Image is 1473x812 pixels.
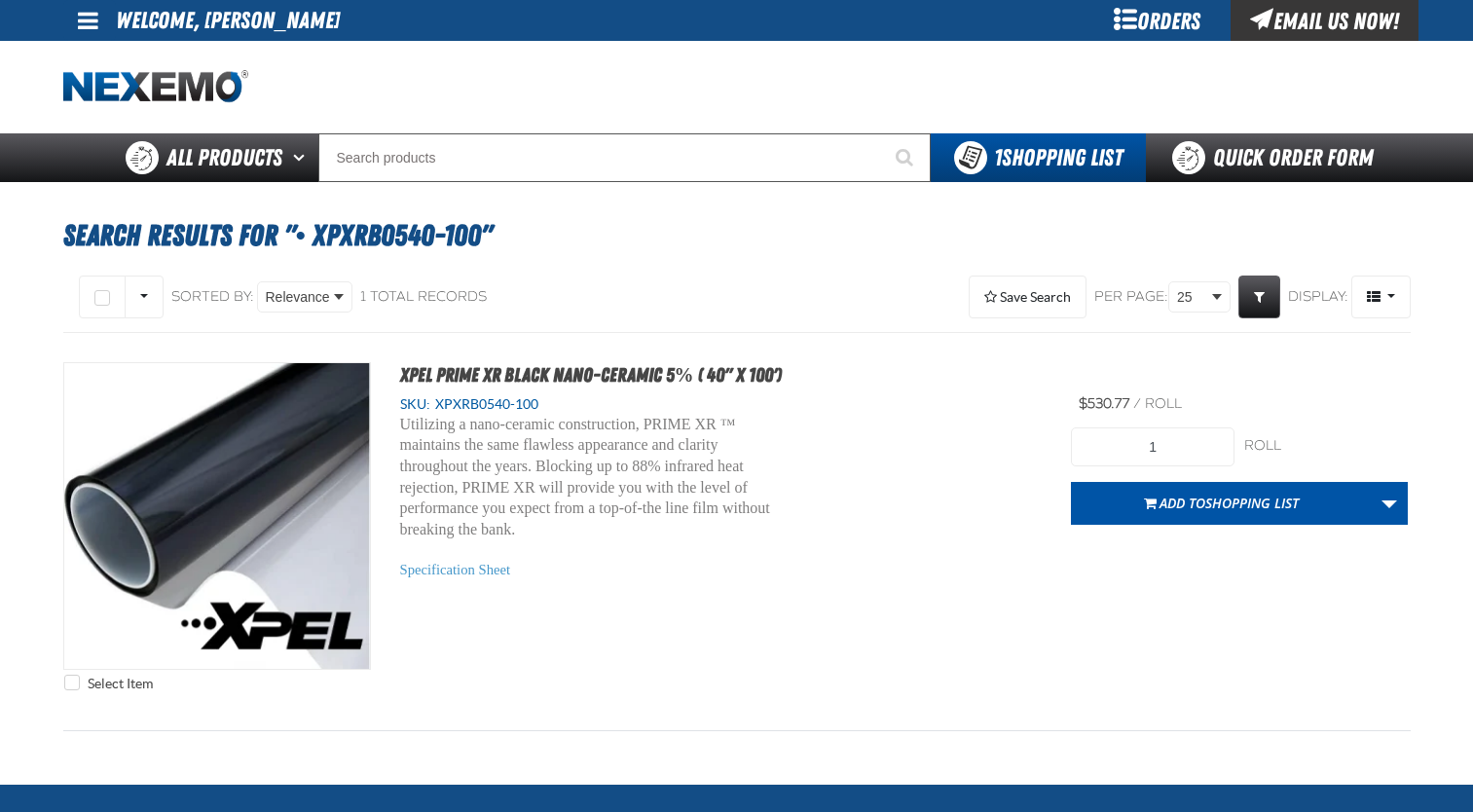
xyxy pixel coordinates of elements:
h1: Search Results for "• XPXRB0540-100" [63,209,1411,262]
strong: 1 [994,144,1002,171]
a: More Actions [1371,482,1408,525]
button: Rows selection options [125,276,164,318]
span: 25 [1177,287,1208,308]
button: Product Grid Views Toolbar [1351,276,1411,318]
button: You have 1 Shopping List. Open to view details [931,133,1146,182]
button: Expand or Collapse Saved Search drop-down to save a search query [969,276,1086,318]
a: Home [63,70,248,104]
span: Relevance [266,287,330,308]
span: $530.77 [1079,395,1129,412]
button: Open All Products pages [286,133,318,182]
a: Quick Order Form [1146,133,1410,182]
button: Add toShopping List [1071,482,1372,525]
span: Product Grid Views Toolbar [1352,277,1410,317]
p: Utilizing a nano-ceramic construction, PRIME XR ™ maintains the same flawless appearance and clar... [400,414,786,540]
div: roll [1244,437,1408,456]
span: Add to [1160,494,1299,512]
label: Select Item [64,675,153,693]
div: SKU: [400,395,1043,414]
input: Select Item [64,675,80,690]
: View Details of the XPEL PRIME XR Black Nano-Ceramic 5% ( 40" x 100') [64,363,370,669]
a: XPEL PRIME XR Black Nano-Ceramic 5% ( 40" x 100') [400,363,782,387]
input: Search [318,133,931,182]
input: Product Quantity [1071,427,1234,466]
span: Per page: [1094,288,1168,307]
span: / [1133,395,1141,412]
span: Save Search [1000,289,1071,305]
img: XPEL PRIME XR Black Nano-Ceramic 5% ( 40" x 100') [64,363,370,669]
span: Shopping List [994,144,1123,171]
span: Sorted By: [171,288,254,305]
span: All Products [166,140,282,175]
span: Shopping List [1205,494,1299,512]
span: roll [1145,395,1182,412]
a: Specification Sheet [400,562,511,577]
button: Start Searching [882,133,931,182]
div: 1 total records [360,288,487,307]
span: XPXRB0540-100 [430,396,538,412]
span: Display: [1288,288,1348,305]
a: Expand or Collapse Grid Filters [1238,276,1280,318]
img: Nexemo logo [63,70,248,104]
